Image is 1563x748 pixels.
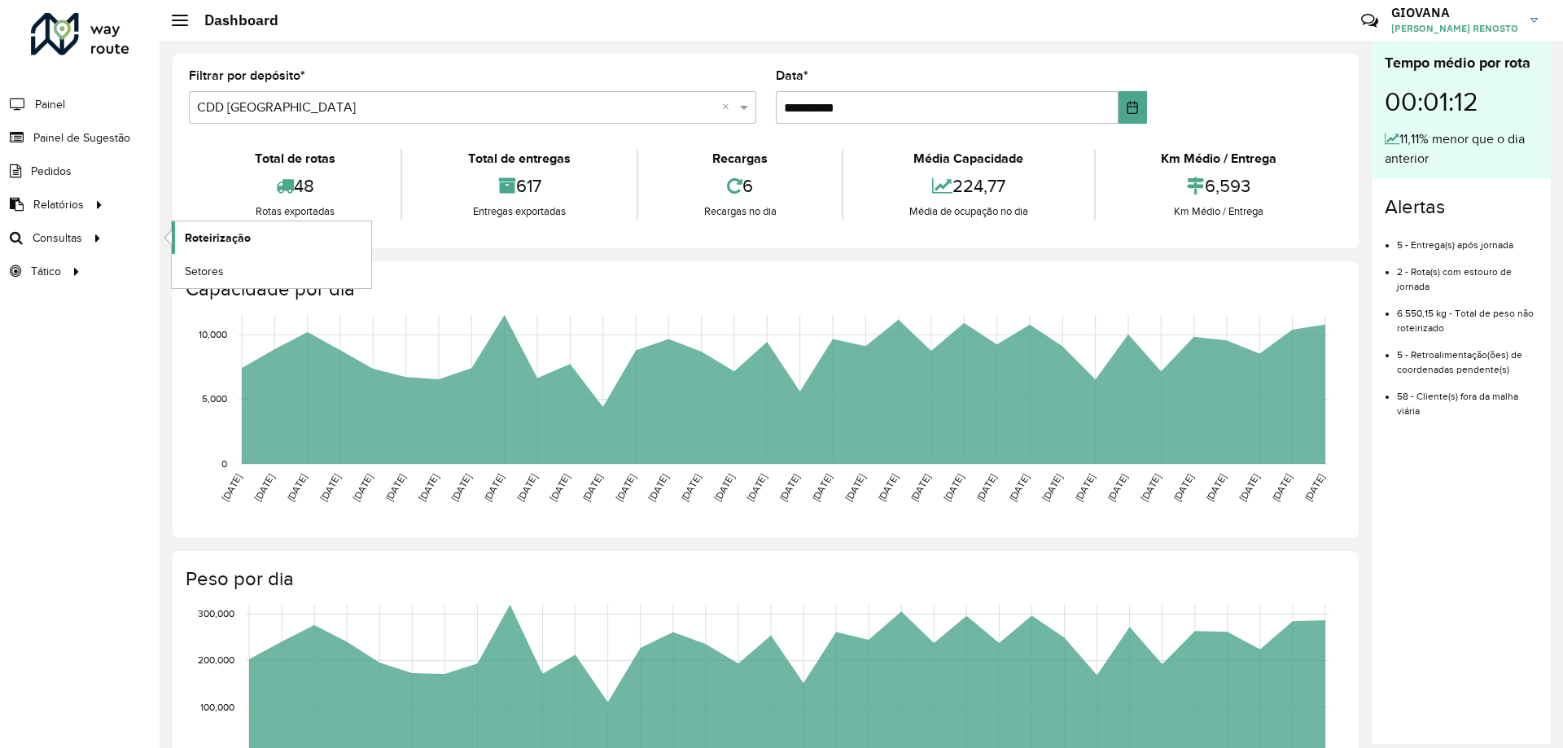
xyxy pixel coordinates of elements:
[186,567,1342,591] h4: Peso por dia
[776,66,808,85] label: Data
[679,472,703,503] text: [DATE]
[1385,74,1538,129] div: 00:01:12
[1302,472,1326,503] text: [DATE]
[1385,52,1538,74] div: Tempo médio por rota
[1105,472,1129,503] text: [DATE]
[406,168,632,203] div: 617
[642,168,838,203] div: 6
[31,163,72,180] span: Pedidos
[220,472,243,503] text: [DATE]
[1397,252,1538,294] li: 2 - Rota(s) com estouro de jornada
[1139,472,1162,503] text: [DATE]
[1171,472,1195,503] text: [DATE]
[172,255,371,287] a: Setores
[198,609,234,619] text: 300,000
[351,472,374,503] text: [DATE]
[847,149,1089,168] div: Média Capacidade
[416,472,440,503] text: [DATE]
[1237,472,1261,503] text: [DATE]
[221,458,227,469] text: 0
[876,472,900,503] text: [DATE]
[1385,129,1538,168] div: 11,11% menor que o dia anterior
[711,472,735,503] text: [DATE]
[35,96,65,113] span: Painel
[252,472,276,503] text: [DATE]
[1040,472,1064,503] text: [DATE]
[1007,472,1031,503] text: [DATE]
[33,129,130,147] span: Painel de Sugestão
[1391,5,1518,20] h3: GIOVANA
[188,11,278,29] h2: Dashboard
[198,655,234,666] text: 200,000
[172,221,371,254] a: Roteirização
[202,394,227,405] text: 5,000
[1391,21,1518,36] span: [PERSON_NAME] RENOSTO
[189,66,305,85] label: Filtrar por depósito
[642,149,838,168] div: Recargas
[745,472,768,503] text: [DATE]
[642,203,838,220] div: Recargas no dia
[847,168,1089,203] div: 224,77
[1204,472,1228,503] text: [DATE]
[1100,168,1338,203] div: 6,593
[33,230,82,247] span: Consultas
[548,472,571,503] text: [DATE]
[810,472,834,503] text: [DATE]
[318,472,342,503] text: [DATE]
[406,149,632,168] div: Total de entregas
[449,472,473,503] text: [DATE]
[193,149,396,168] div: Total de rotas
[33,196,84,213] span: Relatórios
[185,263,224,280] span: Setores
[31,263,61,280] span: Tático
[200,702,234,712] text: 100,000
[186,278,1342,301] h4: Capacidade por dia
[1385,195,1538,219] h4: Alertas
[1270,472,1294,503] text: [DATE]
[646,472,670,503] text: [DATE]
[383,472,407,503] text: [DATE]
[193,203,396,220] div: Rotas exportadas
[1073,472,1097,503] text: [DATE]
[285,472,309,503] text: [DATE]
[847,203,1089,220] div: Média de ocupação no dia
[843,472,867,503] text: [DATE]
[185,230,251,247] span: Roteirização
[482,472,506,503] text: [DATE]
[1100,149,1338,168] div: Km Médio / Entrega
[908,472,932,503] text: [DATE]
[1397,335,1538,377] li: 5 - Retroalimentação(ões) de coordenadas pendente(s)
[613,472,637,503] text: [DATE]
[1100,203,1338,220] div: Km Médio / Entrega
[722,98,736,117] span: Clear all
[199,329,227,339] text: 10,000
[580,472,604,503] text: [DATE]
[1119,91,1147,124] button: Choose Date
[1397,225,1538,252] li: 5 - Entrega(s) após jornada
[406,203,632,220] div: Entregas exportadas
[514,472,538,503] text: [DATE]
[1397,377,1538,418] li: 58 - Cliente(s) fora da malha viária
[1397,294,1538,335] li: 6.550,15 kg - Total de peso não roteirizado
[942,472,965,503] text: [DATE]
[974,472,998,503] text: [DATE]
[777,472,801,503] text: [DATE]
[193,168,396,203] div: 48
[1352,3,1387,38] a: Contato Rápido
